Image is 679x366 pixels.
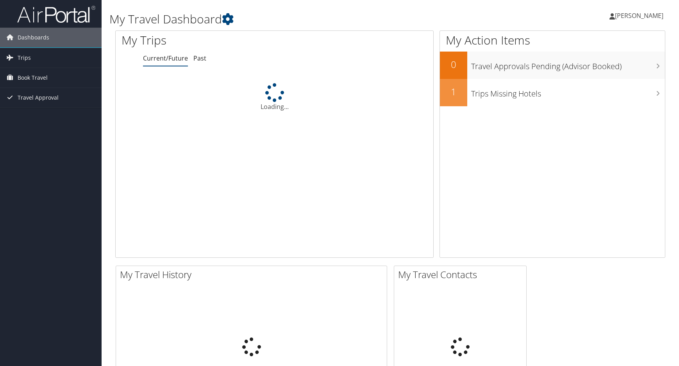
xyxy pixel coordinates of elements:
[120,268,387,281] h2: My Travel History
[122,32,295,48] h1: My Trips
[109,11,484,27] h1: My Travel Dashboard
[116,83,433,111] div: Loading...
[440,52,665,79] a: 0Travel Approvals Pending (Advisor Booked)
[471,84,665,99] h3: Trips Missing Hotels
[398,268,526,281] h2: My Travel Contacts
[18,68,48,87] span: Book Travel
[18,88,59,107] span: Travel Approval
[18,48,31,68] span: Trips
[440,79,665,106] a: 1Trips Missing Hotels
[609,4,671,27] a: [PERSON_NAME]
[17,5,95,23] img: airportal-logo.png
[440,58,467,71] h2: 0
[18,28,49,47] span: Dashboards
[615,11,663,20] span: [PERSON_NAME]
[440,32,665,48] h1: My Action Items
[440,85,467,98] h2: 1
[143,54,188,62] a: Current/Future
[193,54,206,62] a: Past
[471,57,665,72] h3: Travel Approvals Pending (Advisor Booked)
